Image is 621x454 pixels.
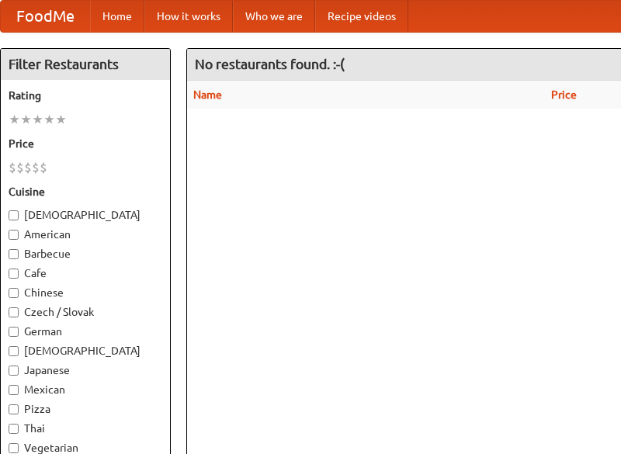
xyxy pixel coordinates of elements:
input: Vegetarian [9,443,19,453]
label: American [9,227,162,242]
li: ★ [20,111,32,128]
a: Home [90,1,144,32]
input: Czech / Slovak [9,307,19,317]
input: Barbecue [9,249,19,259]
li: ★ [9,111,20,128]
label: [DEMOGRAPHIC_DATA] [9,343,162,359]
label: Japanese [9,362,162,378]
input: American [9,230,19,240]
label: [DEMOGRAPHIC_DATA] [9,207,162,223]
input: Mexican [9,385,19,395]
input: Cafe [9,269,19,279]
label: Czech / Slovak [9,304,162,320]
h5: Rating [9,88,162,103]
input: German [9,327,19,337]
li: ★ [32,111,43,128]
h5: Cuisine [9,184,162,199]
a: Price [551,88,577,101]
a: Recipe videos [315,1,408,32]
li: $ [16,159,24,176]
h5: Price [9,136,162,151]
input: [DEMOGRAPHIC_DATA] [9,210,19,220]
input: Chinese [9,288,19,298]
input: [DEMOGRAPHIC_DATA] [9,346,19,356]
label: Cafe [9,265,162,281]
input: Thai [9,424,19,434]
label: Thai [9,421,162,436]
li: ★ [55,111,67,128]
label: Pizza [9,401,162,417]
a: How it works [144,1,233,32]
li: $ [24,159,32,176]
li: $ [32,159,40,176]
label: Barbecue [9,246,162,262]
input: Pizza [9,404,19,414]
input: Japanese [9,366,19,376]
a: Name [193,88,222,101]
a: Who we are [233,1,315,32]
li: $ [40,159,47,176]
li: $ [9,159,16,176]
label: German [9,324,162,339]
label: Chinese [9,285,162,300]
li: ★ [43,111,55,128]
h4: Filter Restaurants [1,49,170,80]
ng-pluralize: No restaurants found. :-( [195,57,345,71]
label: Mexican [9,382,162,397]
a: FoodMe [1,1,90,32]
